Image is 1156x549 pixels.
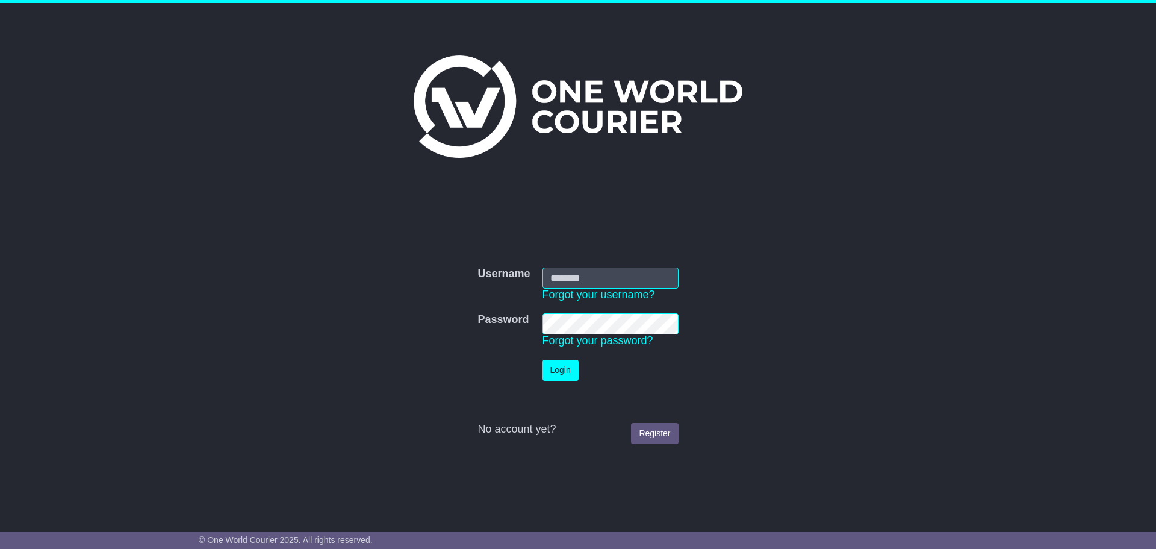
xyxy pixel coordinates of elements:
a: Register [631,423,678,444]
div: No account yet? [477,423,678,436]
a: Forgot your username? [542,289,655,301]
label: Password [477,313,529,327]
button: Login [542,360,579,381]
span: © One World Courier 2025. All rights reserved. [199,535,373,545]
label: Username [477,268,530,281]
img: One World [414,55,742,158]
a: Forgot your password? [542,334,653,347]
